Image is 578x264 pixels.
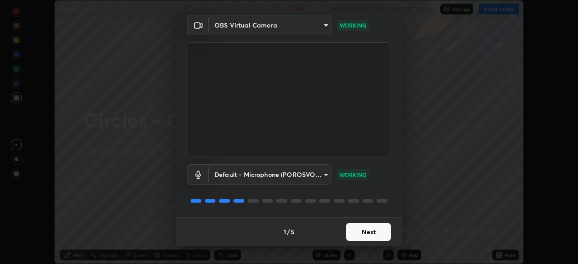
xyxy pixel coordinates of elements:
[340,171,366,179] p: WORKING
[287,227,290,236] h4: /
[209,15,331,35] div: OBS Virtual Camera
[340,21,366,29] p: WORKING
[346,223,391,241] button: Next
[209,164,331,185] div: OBS Virtual Camera
[291,227,294,236] h4: 5
[284,227,286,236] h4: 1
